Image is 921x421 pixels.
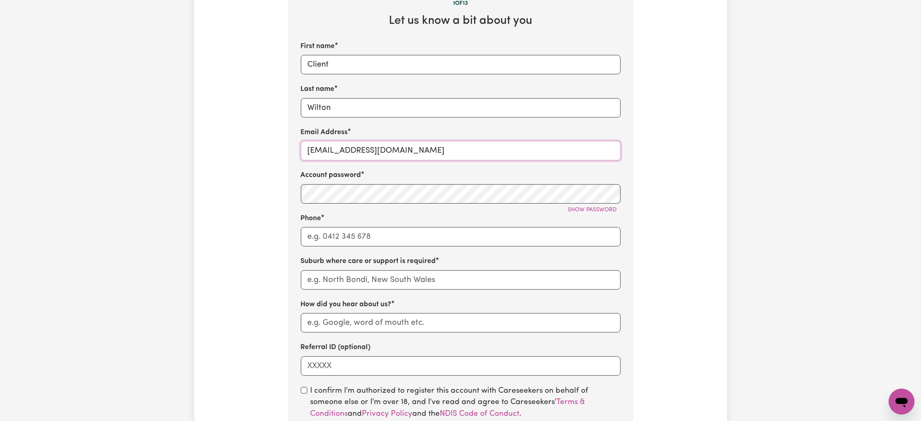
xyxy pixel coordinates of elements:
label: How did you hear about us? [301,299,392,310]
input: e.g. Rigg [301,98,621,118]
iframe: Button to launch messaging window, conversation in progress [889,389,915,415]
input: e.g. Google, word of mouth etc. [301,313,621,333]
a: Privacy Policy [362,410,413,418]
label: First name [301,41,335,52]
input: e.g. 0412 345 678 [301,227,621,246]
input: e.g. North Bondi, New South Wales [301,270,621,290]
h2: Let us know a bit about you [301,14,621,28]
label: Last name [301,84,335,95]
input: e.g. Diana [301,55,621,74]
a: NDIS Code of Conduct [440,410,520,418]
input: e.g. diana.rigg@yahoo.com.au [301,141,621,160]
label: Referral ID (optional) [301,342,371,353]
label: Account password [301,170,361,181]
label: Suburb where care or support is required [301,256,436,267]
label: Email Address [301,127,348,138]
span: Show password [568,207,617,213]
label: Phone [301,213,321,224]
input: XXXXX [301,356,621,376]
button: Show password [564,204,621,216]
